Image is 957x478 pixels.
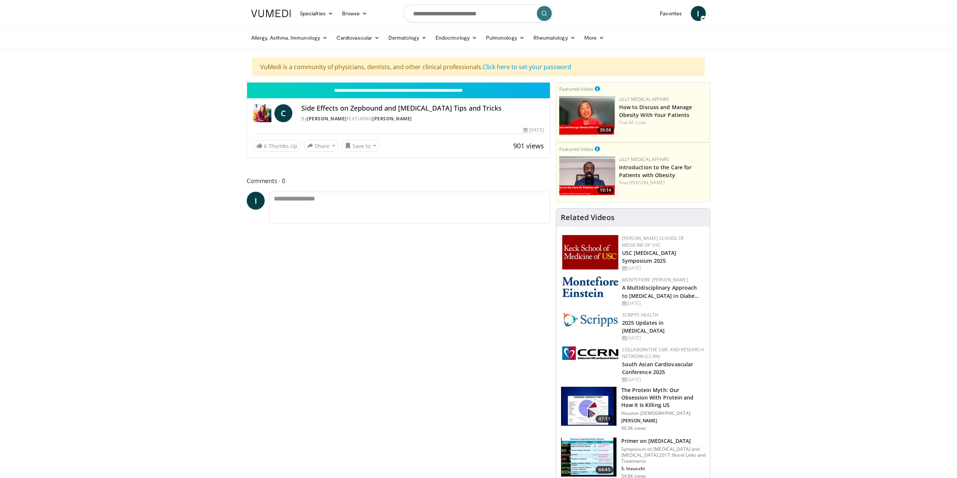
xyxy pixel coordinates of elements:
p: Symposium on [MEDICAL_DATA] and [MEDICAL_DATA] 2017: Novel Links and Treatments [621,446,705,464]
a: Favorites [655,6,686,21]
span: 30:56 [597,127,613,133]
a: I [247,192,265,210]
a: More [580,30,609,45]
span: 47:11 [596,415,613,423]
small: Featured Video [559,86,593,92]
div: [DATE] [622,300,704,307]
a: How to Discuss and Manage Obesity With Your Patients [619,104,692,118]
h4: Side Effects on Zepbound and [MEDICAL_DATA] Tips and Tricks [301,104,544,112]
a: 19:14 [559,156,615,195]
a: 2025 Updates in [MEDICAL_DATA] [622,319,665,334]
a: M. Look [629,119,646,126]
p: 90.3K views [621,425,646,431]
a: Montefiore [PERSON_NAME] [622,277,688,283]
a: Allergy, Asthma, Immunology [247,30,332,45]
a: Endocrinology [431,30,481,45]
a: Click here to set your password [483,63,571,71]
img: b7b8b05e-5021-418b-a89a-60a270e7cf82.150x105_q85_crop-smart_upscale.jpg [561,387,616,426]
a: Dermatology [384,30,431,45]
a: South Asian Cardiovascular Conference 2025 [622,361,693,376]
img: c9f2b0b7-b02a-4276-a72a-b0cbb4230bc1.jpg.150x105_q85_autocrop_double_scale_upscale_version-0.2.jpg [562,312,618,327]
a: C [274,104,292,122]
a: 47:11 The Protein Myth: Our Obsession With Protein and How It Is Killing US Houston [DEMOGRAPHIC_... [561,386,705,431]
img: 022d2313-3eaa-4549-99ac-ae6801cd1fdc.150x105_q85_crop-smart_upscale.jpg [561,438,616,477]
span: Comments 0 [247,176,550,186]
a: Lilly Medical Affairs [619,156,670,163]
img: a04ee3ba-8487-4636-b0fb-5e8d268f3737.png.150x105_q85_autocrop_double_scale_upscale_version-0.2.png [562,346,618,360]
a: A Multidisciplinary Approach to [MEDICAL_DATA] in Diabe… [622,284,699,299]
div: [DATE] [523,127,544,133]
div: [DATE] [622,265,704,272]
img: VuMedi Logo [251,10,291,17]
a: 6 Thumbs Up [253,140,301,152]
a: Collaborative CME and Research Network (CCRN) [622,346,704,360]
p: S. Inzucchi [621,466,705,472]
span: 64:45 [596,466,613,474]
small: Featured Video [559,146,593,152]
span: 19:14 [597,187,613,194]
p: [PERSON_NAME] [621,418,705,424]
p: Houston [DEMOGRAPHIC_DATA] [621,410,705,416]
div: Feat. [619,179,707,186]
a: USC [MEDICAL_DATA] Symposium 2025 [622,249,677,264]
a: I [691,6,706,21]
a: [PERSON_NAME] School of Medicine of USC [622,235,684,248]
a: [PERSON_NAME] [629,179,665,186]
a: 30:56 [559,96,615,135]
img: Dr. Carolynn Francavilla [253,104,271,122]
div: [DATE] [622,335,704,342]
a: Lilly Medical Affairs [619,96,670,102]
button: Save to [342,140,380,152]
a: [PERSON_NAME] [307,115,347,122]
a: Pulmonology [481,30,529,45]
div: VuMedi is a community of physicians, dentists, and other clinical professionals. [252,58,705,76]
div: By FEATURING [301,115,544,122]
div: [DATE] [622,376,704,383]
a: Introduction to the Care for Patients with Obesity [619,164,692,179]
h4: Related Videos [561,213,615,222]
img: c98a6a29-1ea0-4bd5-8cf5-4d1e188984a7.png.150x105_q85_crop-smart_upscale.png [559,96,615,135]
img: b0142b4c-93a1-4b58-8f91-5265c282693c.png.150x105_q85_autocrop_double_scale_upscale_version-0.2.png [562,277,618,297]
a: Rheumatology [529,30,580,45]
a: Scripps Health [622,312,658,318]
a: Cardiovascular [332,30,384,45]
h3: Primer on [MEDICAL_DATA] [621,437,705,445]
img: 7b941f1f-d101-407a-8bfa-07bd47db01ba.png.150x105_q85_autocrop_double_scale_upscale_version-0.2.jpg [562,235,618,269]
img: acc2e291-ced4-4dd5-b17b-d06994da28f3.png.150x105_q85_crop-smart_upscale.png [559,156,615,195]
input: Search topics, interventions [404,4,553,22]
button: Share [304,140,339,152]
h3: The Protein Myth: Our Obsession With Protein and How It Is Killing US [621,386,705,409]
span: 6 [264,142,267,149]
a: Browse [338,6,372,21]
a: Specialties [295,6,338,21]
span: 901 views [513,141,544,150]
div: Feat. [619,119,707,126]
a: [PERSON_NAME] [372,115,412,122]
